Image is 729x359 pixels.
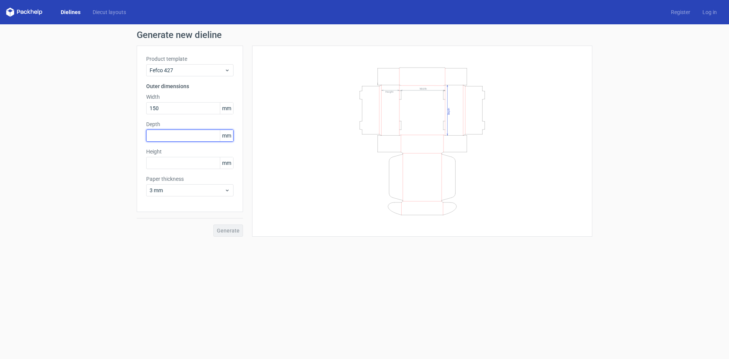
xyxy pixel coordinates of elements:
label: Paper thickness [146,175,234,183]
label: Depth [146,120,234,128]
a: Log in [696,8,723,16]
text: Depth [447,108,450,114]
span: mm [220,103,233,114]
a: Dielines [55,8,87,16]
label: Product template [146,55,234,63]
h3: Outer dimensions [146,82,234,90]
text: Width [420,87,427,90]
span: 3 mm [150,187,224,194]
a: Diecut layouts [87,8,132,16]
label: Height [146,148,234,155]
text: Height [385,90,393,93]
a: Register [665,8,696,16]
label: Width [146,93,234,101]
span: mm [220,130,233,141]
h1: Generate new dieline [137,30,592,40]
span: Fefco 427 [150,66,224,74]
span: mm [220,157,233,169]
